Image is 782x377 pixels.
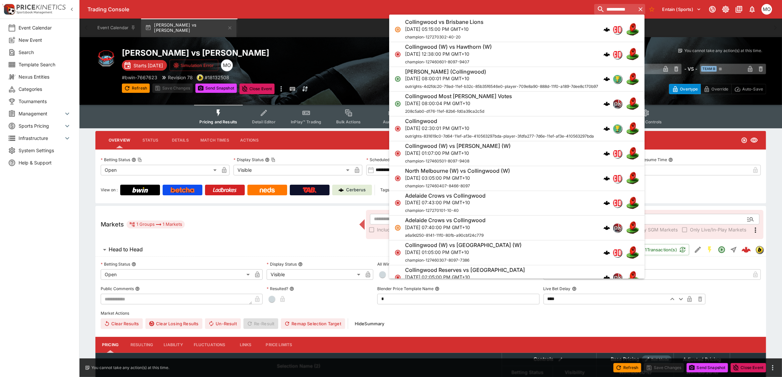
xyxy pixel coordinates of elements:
span: outrights-4d2fdc20-79ad-11ef-b32c-85b35f6546e0-player-709e8a90-888d-11f0-a189-7dee8c170b97 [405,84,598,89]
div: pricekinetics [613,99,622,108]
div: cerberus [603,175,610,181]
button: Liability [158,337,188,353]
label: View on : [101,185,118,195]
img: PriceKinetics Logo [2,3,15,16]
div: Mark O'Loughlan [761,4,772,15]
svg: Closed [394,274,401,281]
button: Actions [235,132,264,148]
button: Close Event [239,84,275,94]
div: cerberus [603,125,610,132]
button: Override [701,84,731,94]
button: Match Times [195,132,235,148]
p: Display Status [234,157,264,162]
button: [PERSON_NAME] vs [PERSON_NAME] [141,19,236,37]
th: Controls [502,353,597,366]
div: outrights [613,74,622,84]
span: Re-Result [243,318,278,329]
span: Auditing [383,119,399,124]
div: Trading Console [87,6,592,13]
p: [DATE] 12:38:00 PM GMT+10 [405,50,492,57]
div: cerberus [603,100,610,107]
button: Edit Detail [692,244,704,256]
div: championdata [613,248,622,257]
p: [DATE] 07:43:00 PM GMT+10 [405,199,486,206]
h6: Adelaide Crows vs Collingwood [405,217,486,224]
div: Start From [669,84,766,94]
p: Overtype [680,86,698,93]
p: Auto-Save [742,86,763,93]
img: pricekinetics.png [613,99,622,108]
h6: Collingwood [405,118,437,125]
button: Play Resume Time [668,157,673,162]
button: Straight [728,244,740,256]
div: Show/hide Price Roll mode configuration. [642,355,672,363]
p: [DATE] 08:00:04 PM GMT+10 [405,100,512,107]
button: Event Calendar [93,19,140,37]
span: champion-127460501-8097-9408 [405,158,469,163]
span: Categories [19,86,71,93]
img: mma.png [95,48,117,69]
svg: Suspended [394,26,401,33]
button: Display Status [298,262,303,267]
div: pricekinetics [613,223,622,232]
svg: Visible [750,136,758,144]
img: australian_rules.png [626,47,639,61]
button: Betting Status [131,262,136,267]
p: Blender Price Template Name [377,286,434,291]
p: Display Status [267,261,297,267]
h6: Adelaide Crows vs Collingwood [405,192,486,199]
h6: North Melbourne (W) vs Collingwood (W) [405,167,510,174]
p: Copy To Clipboard [122,74,157,81]
img: logo-cerberus.svg [603,125,610,132]
button: Head to Head [95,243,635,256]
div: Mark O'Loughlan [221,59,233,71]
span: Infrastructure [19,135,63,142]
div: Visible [267,269,363,280]
img: Betcha [171,187,194,193]
p: You cannot take any action(s) at this time. [91,365,169,371]
button: Display StatusCopy To Clipboard [265,157,270,162]
span: Detail Editor [252,119,276,124]
button: Open [716,244,728,256]
p: Cerberus [346,187,366,193]
button: 251Transaction(s) [635,244,689,255]
img: logo-cerberus.svg [603,26,610,33]
button: Auto-Save [731,84,766,94]
button: Pricing [95,337,125,353]
div: bwin [197,74,203,81]
button: Betting StatusCopy To Clipboard [131,157,136,162]
img: championdata.png [613,149,622,158]
img: logo-cerberus.svg [603,224,610,231]
div: cerberus [603,200,610,206]
div: Base Pricing [608,355,642,363]
p: All Winners Full-Dividend [377,261,425,267]
button: Copy To Clipboard [271,157,276,162]
button: Resulted? [289,286,294,291]
button: Resulting [125,337,158,353]
svg: Open [394,100,401,107]
button: Fluctuations [188,337,231,353]
p: [DATE] 02:30:01 PM GMT+10 [405,125,594,132]
button: Connected to PK [706,3,718,15]
button: Live Bet Delay [572,286,577,291]
p: [DATE] 07:40:00 PM GMT+10 [405,224,486,231]
span: Include Resulted Markets [377,226,432,233]
p: Betting Status [101,157,130,162]
img: logo-cerberus--red.svg [742,245,751,254]
button: Toggle light/dark mode [720,3,732,15]
p: Live Bet Delay [544,286,571,291]
img: championdata.png [613,199,622,207]
img: logo-cerberus.svg [603,249,610,256]
img: australian_rules.png [626,196,639,210]
img: TabNZ [303,187,317,193]
a: Cerberus [332,185,372,195]
p: Revision 78 [168,74,193,81]
button: Public Comments [135,286,140,291]
button: Remap Selection Target [281,318,345,329]
span: Pricing and Results [199,119,237,124]
h6: Collingwood Reserves vs [GEOGRAPHIC_DATA] [405,267,525,274]
h6: Collingwood (W) vs Hawthorn (W) [405,43,492,50]
img: Ladbrokes [213,187,237,193]
img: Bwin [132,187,148,193]
h6: Collingwood (W) vs [GEOGRAPHIC_DATA] (W) [405,242,522,249]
